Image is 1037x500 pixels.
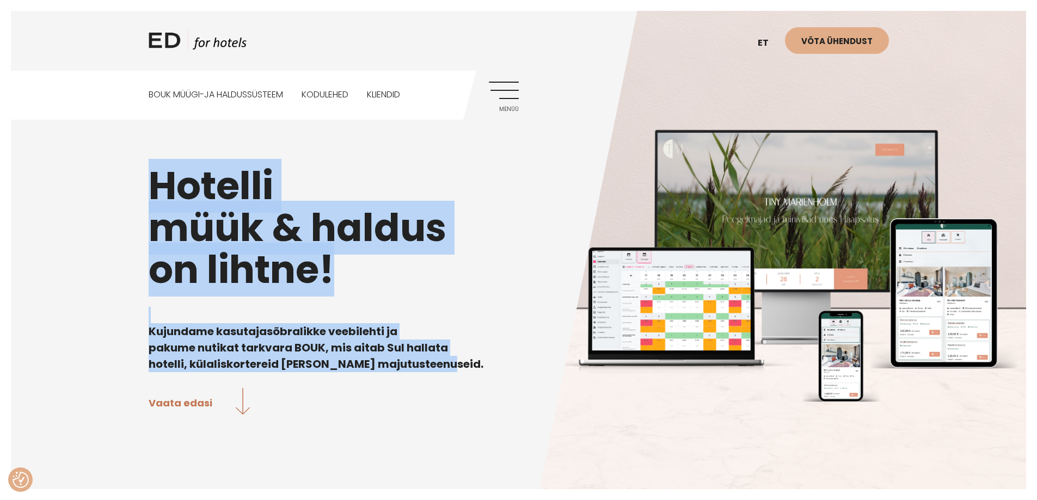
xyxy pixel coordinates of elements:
a: Menüü [489,82,519,112]
b: Kujundame kasutajasõbralikke veebilehti ja pakume nutikat tarkvara BOUK, mis aitab Sul hallata ho... [149,324,483,372]
a: et [752,30,785,57]
button: Nõusolekueelistused [13,472,29,488]
a: BOUK MÜÜGI-JA HALDUSSÜSTEEM [149,71,283,119]
a: Vaata edasi [149,388,250,417]
a: Võta ühendust [785,27,889,54]
h1: Hotelli müük & haldus on lihtne! [149,165,889,291]
a: ED HOTELS [149,30,247,57]
a: Kodulehed [302,71,348,119]
a: Kliendid [367,71,400,119]
img: Revisit consent button [13,472,29,488]
span: Menüü [489,106,519,113]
